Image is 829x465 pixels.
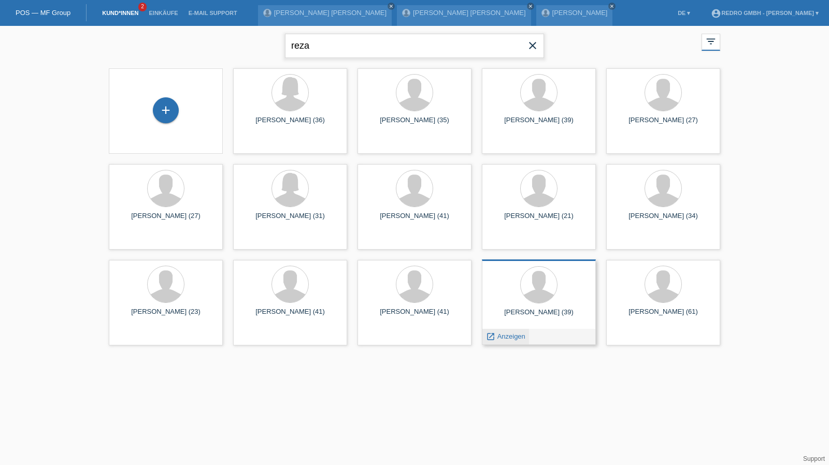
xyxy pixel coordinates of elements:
[527,3,534,10] a: close
[490,308,588,325] div: [PERSON_NAME] (39)
[138,3,147,11] span: 2
[366,308,463,324] div: [PERSON_NAME] (41)
[526,39,539,52] i: close
[552,9,608,17] a: [PERSON_NAME]
[803,455,825,462] a: Support
[486,332,495,341] i: launch
[366,212,463,228] div: [PERSON_NAME] (41)
[241,212,339,228] div: [PERSON_NAME] (31)
[183,10,242,16] a: E-Mail Support
[614,212,712,228] div: [PERSON_NAME] (34)
[609,4,614,9] i: close
[490,116,588,133] div: [PERSON_NAME] (39)
[673,10,695,16] a: DE ▾
[614,116,712,133] div: [PERSON_NAME] (27)
[97,10,144,16] a: Kund*innen
[706,10,824,16] a: account_circleRedro GmbH - [PERSON_NAME] ▾
[117,308,215,324] div: [PERSON_NAME] (23)
[285,34,544,58] input: Suche...
[490,212,588,228] div: [PERSON_NAME] (21)
[241,116,339,133] div: [PERSON_NAME] (36)
[614,308,712,324] div: [PERSON_NAME] (61)
[274,9,387,17] a: [PERSON_NAME] [PERSON_NAME]
[705,36,717,47] i: filter_list
[388,3,395,10] a: close
[16,9,70,17] a: POS — MF Group
[117,212,215,228] div: [PERSON_NAME] (27)
[497,332,525,340] span: Anzeigen
[389,4,394,9] i: close
[241,308,339,324] div: [PERSON_NAME] (41)
[153,101,178,119] div: Kund*in hinzufügen
[711,8,721,19] i: account_circle
[608,3,616,10] a: close
[413,9,525,17] a: [PERSON_NAME] [PERSON_NAME]
[366,116,463,133] div: [PERSON_NAME] (35)
[528,4,533,9] i: close
[486,332,525,340] a: launch Anzeigen
[144,10,183,16] a: Einkäufe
